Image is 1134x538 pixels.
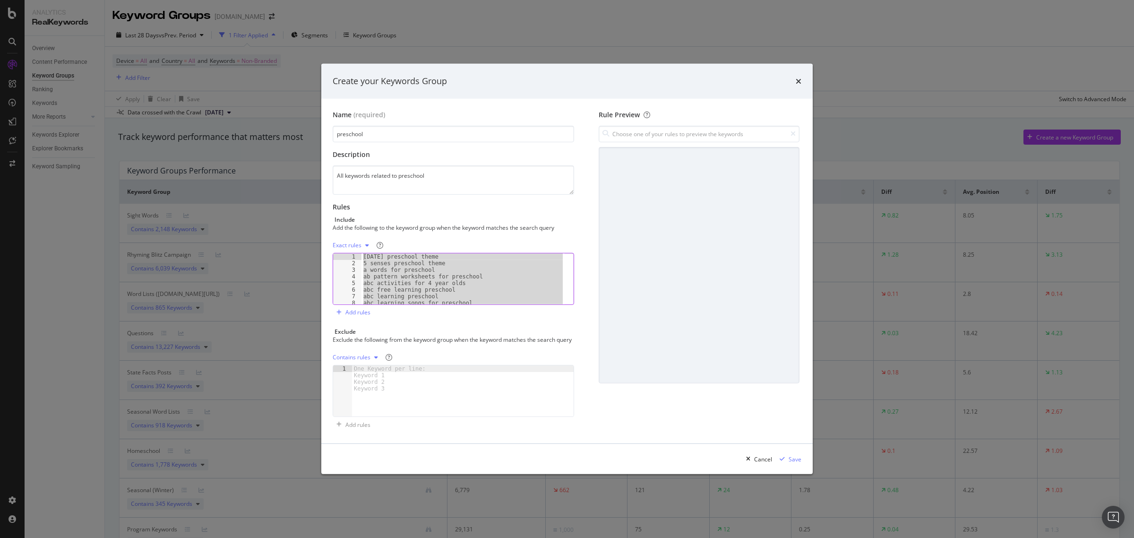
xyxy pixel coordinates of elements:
[333,273,361,280] div: 4
[333,417,370,432] button: Add rules
[333,126,574,142] input: Enter a name
[333,75,447,87] div: Create your Keywords Group
[1102,506,1125,529] div: Open Intercom Messenger
[333,260,361,267] div: 2
[333,267,361,273] div: 3
[333,286,361,293] div: 6
[321,64,813,474] div: modal
[333,202,574,212] div: Rules
[754,455,772,463] div: Cancel
[352,365,431,392] div: One Keyword per line: Keyword 1 Keyword 2 Keyword 3
[333,110,352,120] div: Name
[335,216,355,224] div: Include
[345,421,370,429] div: Add rules
[333,350,382,365] button: Contains rules
[333,336,572,344] div: Exclude the following from the keyword group when the keyword matches the search query
[599,126,799,142] input: Choose one of your rules to preview the keywords
[333,238,373,253] button: Exact rules
[345,308,370,316] div: Add rules
[796,75,801,87] div: times
[599,110,799,120] div: Rule Preview
[333,253,361,260] div: 1
[333,355,370,360] div: Contains rules
[333,165,574,195] textarea: All keywords related to preschool
[353,110,385,120] span: (required)
[742,451,772,467] button: Cancel
[333,243,361,248] div: Exact rules
[335,328,356,336] div: Exclude
[789,455,801,463] div: Save
[333,365,352,372] div: 1
[333,300,361,306] div: 8
[333,224,572,232] div: Add the following to the keyword group when the keyword matches the search query
[333,150,574,159] div: Description
[776,451,801,467] button: Save
[333,305,370,320] button: Add rules
[333,280,361,286] div: 5
[333,293,361,300] div: 7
